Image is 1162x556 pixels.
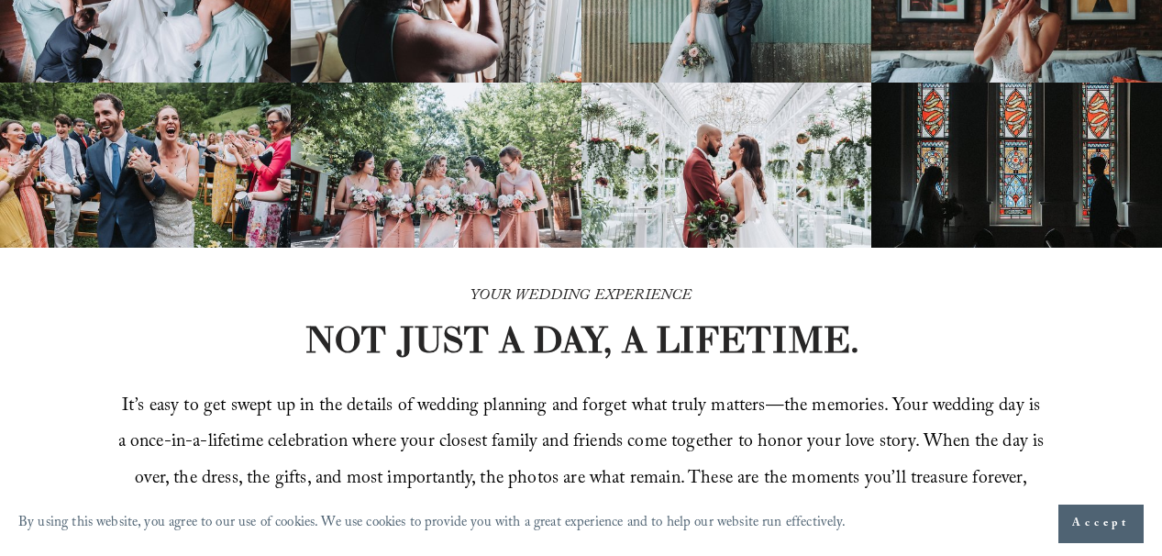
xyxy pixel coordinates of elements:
img: Bride and groom standing in an elegant greenhouse with chandeliers and lush greenery. [581,83,872,247]
span: Accept [1072,515,1130,533]
button: Accept [1058,505,1144,543]
span: It’s easy to get swept up in the details of wedding planning and forget what truly matters—the me... [118,392,1049,531]
strong: NOT JUST A DAY, A LIFETIME. [304,317,859,362]
p: By using this website, you agree to our use of cookies. We use cookies to provide you with a grea... [18,510,847,538]
img: A bride and four bridesmaids in pink dresses, holding bouquets with pink and white flowers, smili... [291,83,581,247]
img: Silhouettes of a bride and groom facing each other in a church, with colorful stained glass windo... [871,83,1162,247]
em: YOUR WEDDING EXPERIENCE [470,284,692,310]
